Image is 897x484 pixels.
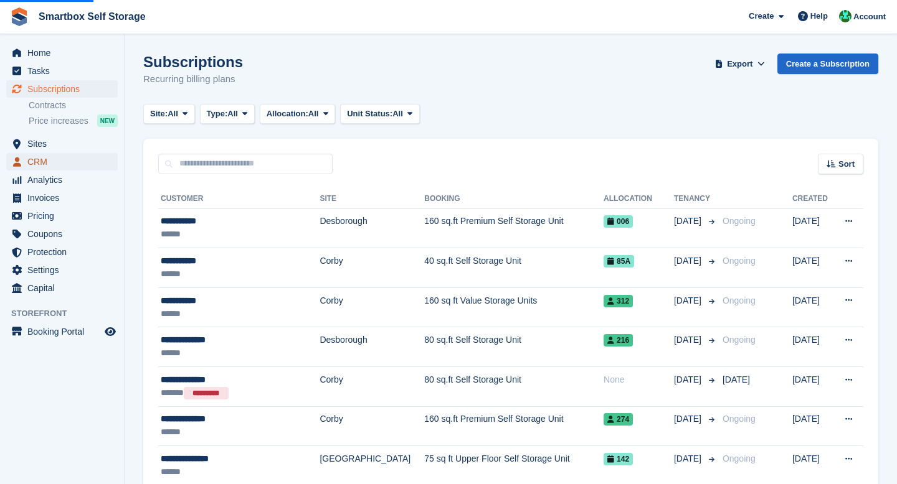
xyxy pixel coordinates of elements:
[320,208,424,248] td: Desborough
[792,287,833,327] td: [DATE]
[6,261,118,279] a: menu
[103,324,118,339] a: Preview store
[674,373,704,386] span: [DATE]
[29,115,88,127] span: Price increases
[97,114,118,127] div: NEW
[6,62,118,80] a: menu
[723,454,756,463] span: Ongoing
[723,216,756,226] span: Ongoing
[604,189,674,209] th: Allocation
[320,327,424,367] td: Desborough
[839,10,852,22] img: Elinor Shepherd
[424,189,604,209] th: Booking
[674,189,718,209] th: Tenancy
[308,108,319,120] span: All
[143,54,243,70] h1: Subscriptions
[29,100,118,111] a: Contracts
[604,413,633,426] span: 274
[6,323,118,340] a: menu
[749,10,774,22] span: Create
[320,406,424,446] td: Corby
[320,287,424,327] td: Corby
[29,114,118,128] a: Price increases NEW
[6,189,118,207] a: menu
[143,104,195,124] button: Site: All
[320,367,424,407] td: Corby
[674,254,704,268] span: [DATE]
[27,135,102,152] span: Sites
[424,208,604,248] td: 160 sq.ft Premium Self Storage Unit
[604,255,634,268] span: 85A
[6,80,118,98] a: menu
[207,108,228,120] span: Type:
[604,334,633,347] span: 216
[143,72,243,86] p: Recurring billing plans
[11,307,124,320] span: Storefront
[727,58,752,70] span: Export
[10,7,29,26] img: stora-icon-8386f47178a22dfd0bd8f6a31ec36ba5ce8667c1dd55bd0f319d3a0aa187defe.svg
[777,54,878,74] a: Create a Subscription
[792,248,833,288] td: [DATE]
[792,367,833,407] td: [DATE]
[723,414,756,424] span: Ongoing
[158,189,320,209] th: Customer
[392,108,403,120] span: All
[27,62,102,80] span: Tasks
[674,215,704,228] span: [DATE]
[6,171,118,188] a: menu
[27,323,102,340] span: Booking Portal
[713,54,767,74] button: Export
[200,104,255,124] button: Type: All
[320,248,424,288] td: Corby
[6,135,118,152] a: menu
[604,373,674,386] div: None
[604,215,633,228] span: 006
[604,295,633,307] span: 312
[674,333,704,347] span: [DATE]
[320,189,424,209] th: Site
[347,108,392,120] span: Unit Status:
[27,225,102,243] span: Coupons
[6,153,118,170] a: menu
[150,108,168,120] span: Site:
[27,261,102,279] span: Settings
[838,158,855,170] span: Sort
[6,243,118,261] a: menu
[424,406,604,446] td: 160 sq.ft Premium Self Storage Unit
[27,279,102,297] span: Capital
[424,287,604,327] td: 160 sq ft Value Storage Units
[6,44,118,62] a: menu
[674,294,704,307] span: [DATE]
[168,108,178,120] span: All
[340,104,419,124] button: Unit Status: All
[424,367,604,407] td: 80 sq.ft Self Storage Unit
[792,208,833,248] td: [DATE]
[6,207,118,225] a: menu
[792,406,833,446] td: [DATE]
[424,248,604,288] td: 40 sq.ft Self Storage Unit
[227,108,238,120] span: All
[674,452,704,465] span: [DATE]
[27,44,102,62] span: Home
[27,153,102,170] span: CRM
[604,453,633,465] span: 142
[853,11,886,23] span: Account
[27,243,102,261] span: Protection
[27,207,102,225] span: Pricing
[792,327,833,367] td: [DATE]
[674,412,704,426] span: [DATE]
[6,225,118,243] a: menu
[723,335,756,345] span: Ongoing
[267,108,308,120] span: Allocation:
[27,80,102,98] span: Subscriptions
[792,189,833,209] th: Created
[27,189,102,207] span: Invoices
[723,256,756,266] span: Ongoing
[27,171,102,188] span: Analytics
[424,327,604,367] td: 80 sq.ft Self Storage Unit
[723,375,750,384] span: [DATE]
[6,279,118,297] a: menu
[810,10,828,22] span: Help
[260,104,336,124] button: Allocation: All
[723,296,756,305] span: Ongoing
